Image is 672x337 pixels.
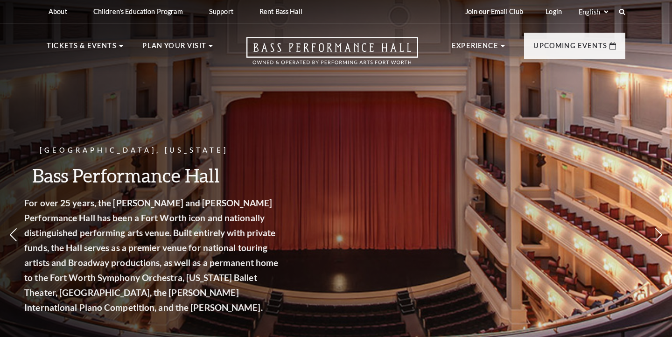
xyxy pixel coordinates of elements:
p: Children's Education Program [93,7,183,15]
p: [GEOGRAPHIC_DATA], [US_STATE] [43,145,300,156]
p: Tickets & Events [47,40,117,57]
select: Select: [577,7,610,16]
strong: For over 25 years, the [PERSON_NAME] and [PERSON_NAME] Performance Hall has been a Fort Worth ico... [43,197,297,313]
p: Experience [452,40,498,57]
p: Upcoming Events [533,40,607,57]
p: About [49,7,67,15]
p: Plan Your Visit [142,40,206,57]
p: Rent Bass Hall [259,7,302,15]
h3: Bass Performance Hall [43,163,300,187]
p: Support [209,7,233,15]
